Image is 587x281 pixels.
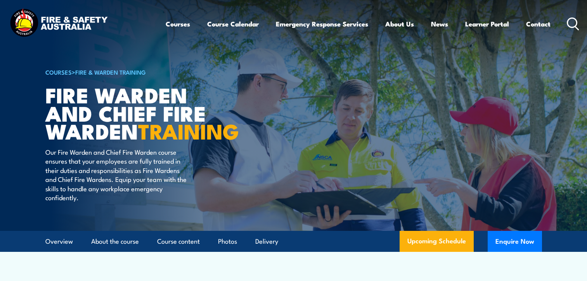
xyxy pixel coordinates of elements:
[488,231,542,252] button: Enquire Now
[166,14,190,34] a: Courses
[255,231,278,252] a: Delivery
[138,114,239,147] strong: TRAINING
[385,14,414,34] a: About Us
[45,147,187,202] p: Our Fire Warden and Chief Fire Warden course ensures that your employees are fully trained in the...
[526,14,551,34] a: Contact
[400,231,474,252] a: Upcoming Schedule
[431,14,448,34] a: News
[45,68,72,76] a: COURSES
[207,14,259,34] a: Course Calendar
[45,231,73,252] a: Overview
[157,231,200,252] a: Course content
[45,67,237,77] h6: >
[465,14,509,34] a: Learner Portal
[45,86,237,140] h1: Fire Warden and Chief Fire Warden
[75,68,146,76] a: Fire & Warden Training
[91,231,139,252] a: About the course
[276,14,368,34] a: Emergency Response Services
[218,231,237,252] a: Photos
